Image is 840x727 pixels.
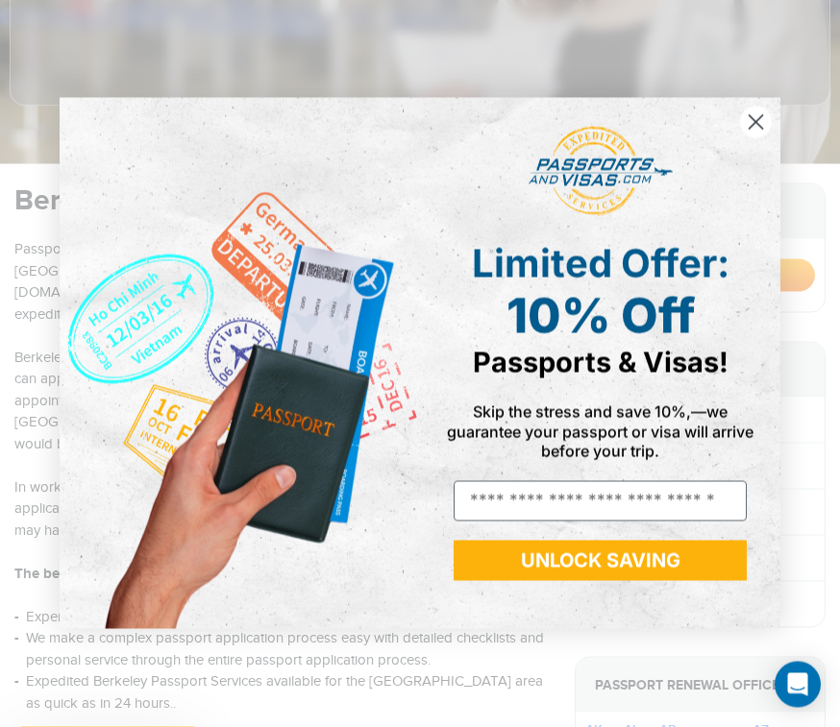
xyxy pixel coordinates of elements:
[529,127,673,217] img: passports and visas
[454,541,747,581] button: UNLOCK SAVING
[739,106,773,139] button: Close dialog
[775,662,821,708] div: Open Intercom Messenger
[60,98,420,629] img: de9cda0d-0715-46ca-9a25-073762a91ba7.png
[473,346,729,379] span: Passports & Visas!
[447,402,754,460] span: Skip the stress and save 10%,—we guarantee your passport or visa will arrive before your trip.
[472,240,729,287] span: Limited Offer:
[506,287,695,345] span: 10% Off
